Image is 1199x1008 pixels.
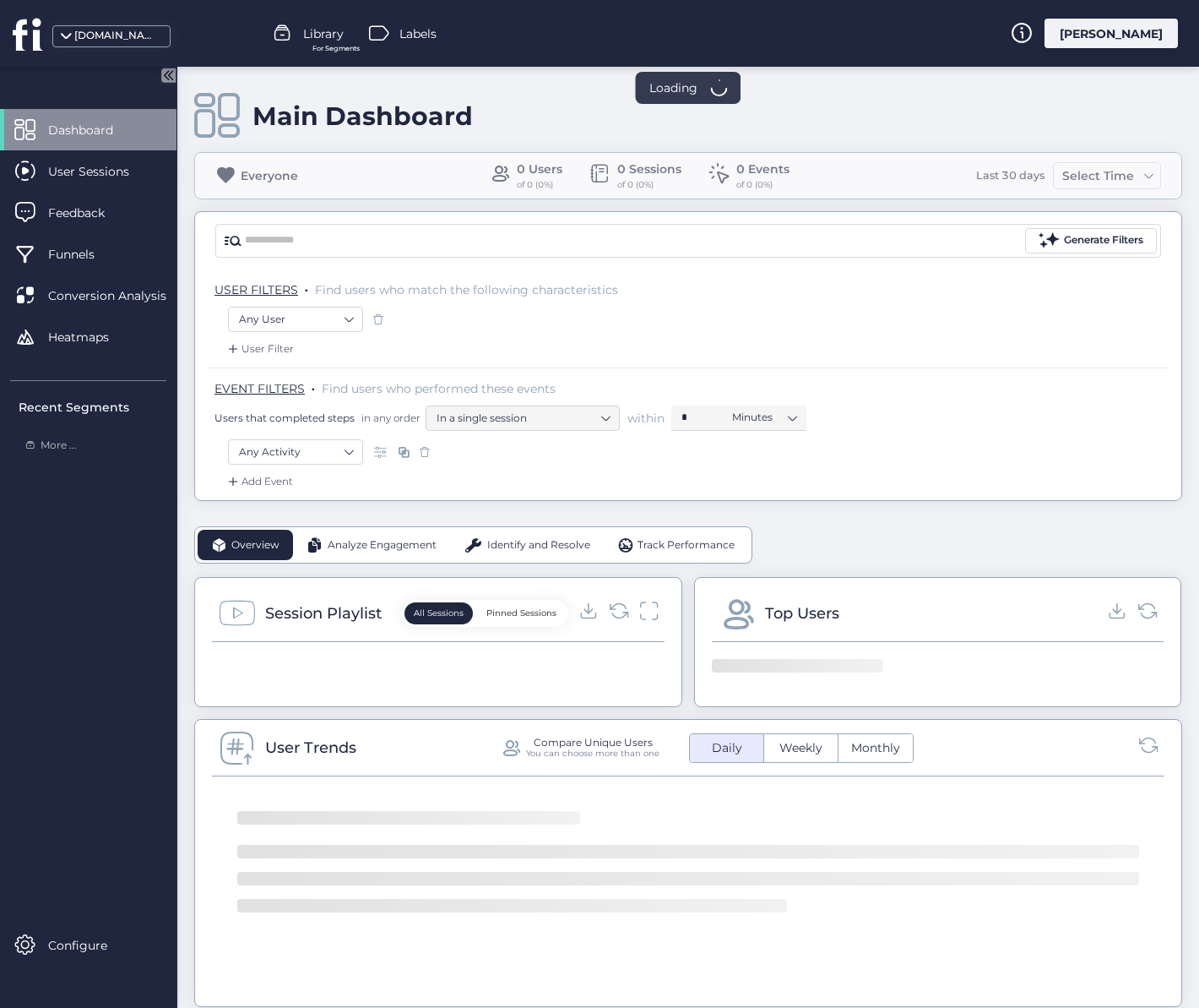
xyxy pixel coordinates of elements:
span: Conversion Analysis [48,286,192,305]
span: EVENT FILTERS [214,381,305,396]
span: Funnels [48,245,120,264]
div: Compare Unique Users [534,737,653,748]
span: Configure [48,936,133,955]
span: Monthly [841,739,910,757]
span: . [312,378,315,395]
span: Users that completed steps [214,411,355,425]
span: in any order [358,411,420,425]
div: Generate Filters [1064,232,1143,248]
span: User Sessions [48,162,155,181]
span: For Segments [312,43,360,54]
div: Top Users [765,602,839,625]
nz-select-item: Any Activity [239,439,352,465]
div: User Trends [265,736,356,760]
span: Track Performance [637,537,735,553]
div: [PERSON_NAME] [1044,19,1178,48]
span: Library [303,25,344,43]
button: Daily [690,734,763,762]
div: Recent Segments [19,398,166,417]
span: Daily [702,739,752,757]
span: Loading [649,79,697,97]
div: You can choose more than one [526,748,659,759]
span: Identify and Resolve [487,537,590,553]
button: Generate Filters [1025,228,1157,253]
button: Monthly [838,734,913,762]
span: Heatmaps [48,328,134,346]
span: Overview [231,537,279,553]
span: Labels [399,25,437,43]
nz-select-item: Any User [239,307,352,332]
span: Dashboard [48,121,138,139]
span: Weekly [769,739,833,757]
div: [DOMAIN_NAME] [74,28,159,44]
span: within [627,410,665,427]
span: More ... [41,438,77,454]
div: User Filter [225,341,294,357]
button: Weekly [764,734,838,762]
div: Main Dashboard [252,101,473,132]
div: Add Event [225,473,293,490]
span: . [305,279,308,296]
nz-select-item: In a single session [437,406,609,431]
span: Find users who performed these events [322,381,556,396]
nz-select-item: Minutes [732,405,796,430]
button: All Sessions [404,602,473,624]
button: Pinned Sessions [477,602,566,624]
span: USER FILTERS [214,282,298,297]
span: Feedback [48,204,130,222]
span: Analyze Engagement [328,537,437,553]
div: Session Playlist [265,602,382,625]
span: Find users who match the following characteristics [315,282,618,297]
